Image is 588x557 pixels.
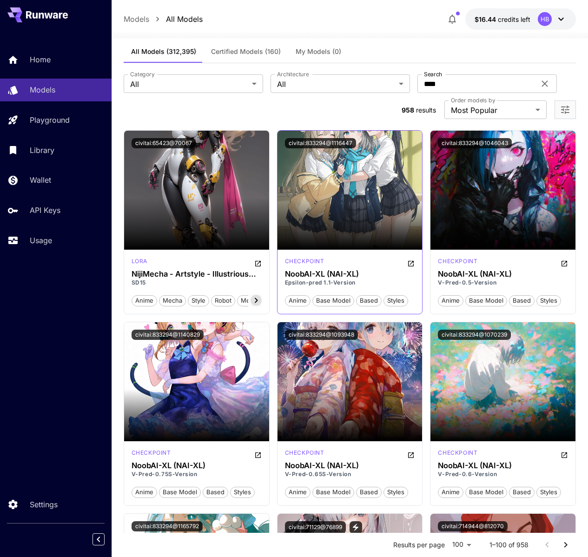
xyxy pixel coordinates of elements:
button: based [356,486,382,498]
p: checkpoint [438,449,477,457]
p: checkpoint [438,257,477,265]
p: lora [132,257,147,265]
button: base model [312,294,354,306]
button: base model [465,294,507,306]
button: civitai:833294@1116447 [285,138,356,148]
button: civitai:833294@1140829 [132,330,204,340]
p: Models [124,13,149,25]
div: SDXL 1.0 [285,449,324,460]
button: View trigger words [350,521,362,534]
h3: NoobAI-XL (NAI-XL) [438,461,568,470]
p: Epsilon-pred 1.1-Version [285,278,415,287]
p: V-Pred-0.75S-Version [132,470,262,478]
span: robot [211,296,235,305]
span: base model [313,488,354,497]
p: checkpoint [132,449,171,457]
button: base model [465,486,507,498]
button: anime [132,486,157,498]
button: based [203,486,228,498]
h3: NoobAI-XL (NAI-XL) [285,270,415,278]
button: robot [211,294,235,306]
span: 958 [402,106,414,114]
span: styles [384,296,408,305]
button: civitai:833294@1093948 [285,330,358,340]
h3: NoobAI-XL (NAI-XL) [132,461,262,470]
p: Home [30,54,51,65]
span: anime [132,488,157,497]
div: NijiMecha - Artstyle - IllustriousXL - Noob - SD1.5 LORA [132,270,262,278]
button: anime [438,486,463,498]
button: based [356,294,382,306]
div: SDXL 1.0 [438,449,477,460]
span: based [509,296,534,305]
p: All Models [166,13,203,25]
button: styles [230,486,255,498]
span: $16.44 [475,15,498,23]
span: styles [537,296,561,305]
button: civitai:833294@1070239 [438,330,511,340]
button: Open in CivitAI [561,449,568,460]
span: base model [313,296,354,305]
button: anime [438,294,463,306]
button: Open in CivitAI [407,449,415,460]
h3: NijiMecha - Artstyle - IllustriousXL - Noob - SD1.5 [PERSON_NAME] [132,270,262,278]
h3: NoobAI-XL (NAI-XL) [285,461,415,470]
p: Settings [30,499,58,510]
span: mecha [159,296,185,305]
button: Open in CivitAI [254,449,262,460]
span: My Models (0) [296,47,341,56]
p: Results per page [393,540,445,550]
div: SDXL 1.0 [285,257,324,268]
p: Library [30,145,54,156]
span: mechanical [238,296,277,305]
div: SDXL 1.0 [132,449,171,460]
p: checkpoint [285,449,324,457]
span: base model [466,488,507,497]
button: anime [132,294,157,306]
button: civitai:714944@812070 [438,521,508,531]
button: base model [159,486,201,498]
label: Search [424,70,442,78]
button: Collapse sidebar [92,533,105,545]
button: Go to next page [556,536,575,554]
div: Collapse sidebar [99,531,112,548]
label: Order models by [451,96,495,104]
span: base model [159,488,200,497]
button: civitai:833294@1046043 [438,138,512,148]
p: V-Pred-0.5-Version [438,278,568,287]
span: results [416,106,436,114]
span: All Models (312,395) [131,47,196,56]
span: styles [384,488,408,497]
button: styles [383,294,408,306]
p: API Keys [30,205,60,216]
label: Category [130,70,155,78]
span: credits left [498,15,530,23]
span: anime [132,296,157,305]
p: Models [30,84,55,95]
span: based [357,488,381,497]
div: SD 1.5 [132,257,147,268]
p: V-Pred-0.6-Version [438,470,568,478]
span: All [277,79,395,90]
button: Open in CivitAI [254,257,262,268]
span: anime [285,296,310,305]
button: base model [312,486,354,498]
button: civitai:71129@76899 [285,521,346,534]
span: based [357,296,381,305]
label: Architecture [277,70,309,78]
button: based [509,294,535,306]
button: mecha [159,294,186,306]
span: styles [537,488,561,497]
p: checkpoint [285,257,324,265]
button: anime [285,294,311,306]
p: V-Pred-0.65S-Version [285,470,415,478]
span: base model [466,296,507,305]
p: SD15 [132,278,262,287]
span: styles [231,488,254,497]
span: style [188,296,209,305]
span: Certified Models (160) [211,47,281,56]
button: Open in CivitAI [561,257,568,268]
